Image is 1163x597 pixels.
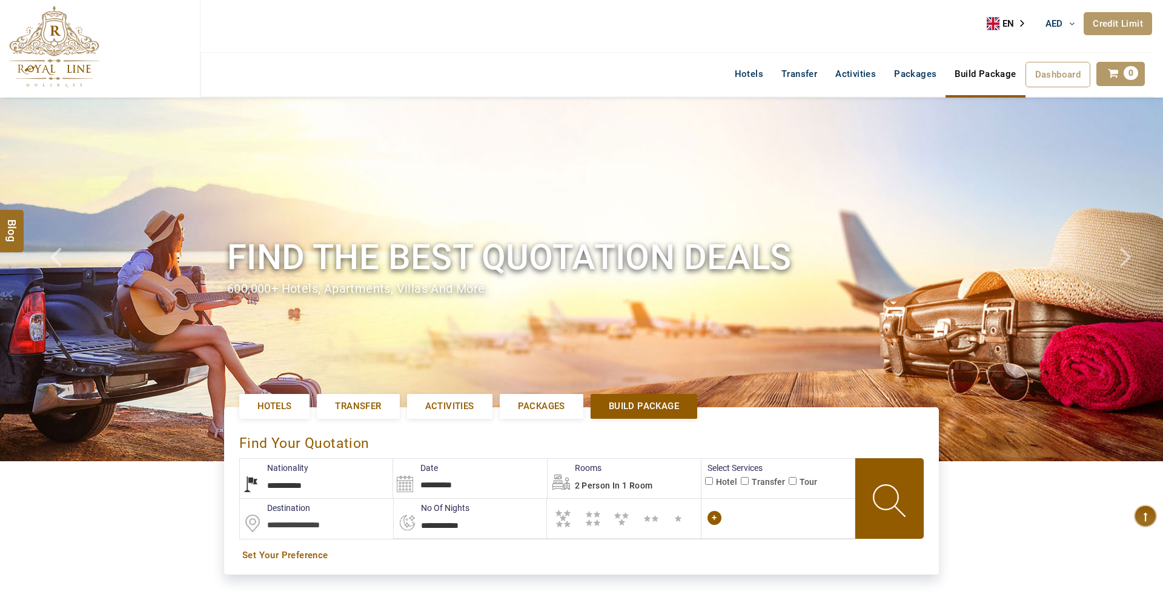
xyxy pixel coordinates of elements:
span: + [707,511,721,525]
div: Find Your Quotation [239,422,924,458]
a: Packages [500,394,583,419]
span: Packages [518,400,565,413]
img: The Royal Line Holidays [9,5,99,87]
a: Credit Limit [1084,12,1152,35]
a: 0 [1096,62,1145,86]
label: Select Services [701,462,763,474]
a: Transfer [772,62,826,86]
span: AED [1045,18,1063,29]
span: Blog [4,219,20,230]
a: Hotels [726,62,772,86]
aside: Language selected: English [987,15,1033,33]
label: Destination [240,502,310,514]
span: Hotels [257,400,291,413]
a: Activities [826,62,885,86]
div: Language [987,15,1033,33]
span: 2 Person in 1 Room [575,481,653,490]
a: Build Package [591,394,697,419]
label: Hotel [705,459,737,495]
a: Transfer [317,394,399,419]
span: Build Package [609,400,679,413]
label: Tour [789,459,817,495]
label: Nationality [240,462,308,474]
span: Transfer [335,400,381,413]
label: No Of Nights [394,502,469,514]
a: Activities [407,394,492,419]
a: Build Package [946,62,1025,86]
label: Date [393,462,438,474]
input: Tour [789,477,797,485]
input: Transfer [741,477,749,485]
span: Dashboard [1035,69,1081,80]
label: Rooms [548,462,601,474]
span: Activities [425,400,474,413]
a: Packages [885,62,946,86]
span: 0 [1124,66,1138,80]
a: EN [987,15,1033,33]
a: Hotels [239,394,310,419]
a: Set Your Preference [242,549,921,562]
input: Hotel [705,477,713,485]
label: Transfer [741,459,785,495]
